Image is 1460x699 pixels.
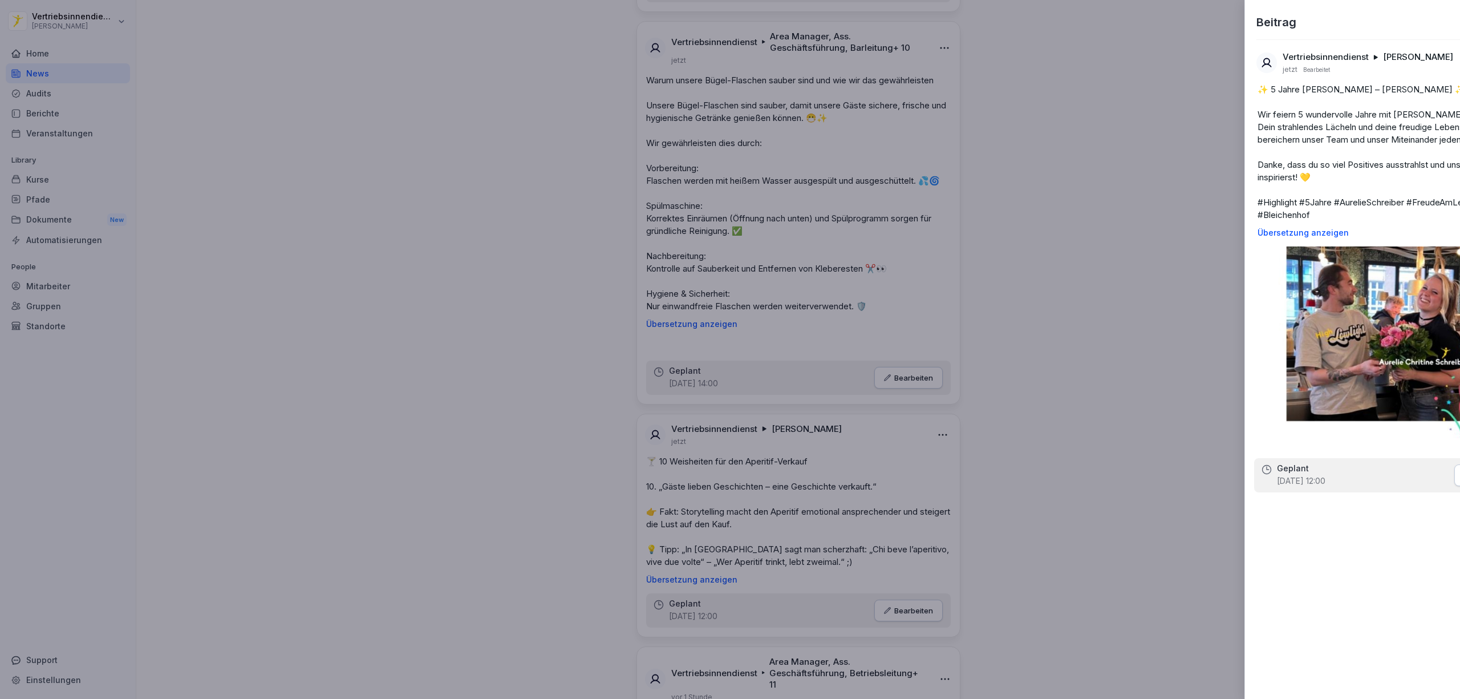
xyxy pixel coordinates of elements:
p: jetzt [1283,65,1297,74]
p: [DATE] 12:00 [1277,475,1325,487]
p: Bearbeitet [1303,65,1330,74]
p: Vertriebsinnendienst [1283,51,1369,63]
p: [PERSON_NAME] [1383,51,1453,63]
p: Beitrag [1256,14,1296,31]
p: Geplant [1277,464,1309,473]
